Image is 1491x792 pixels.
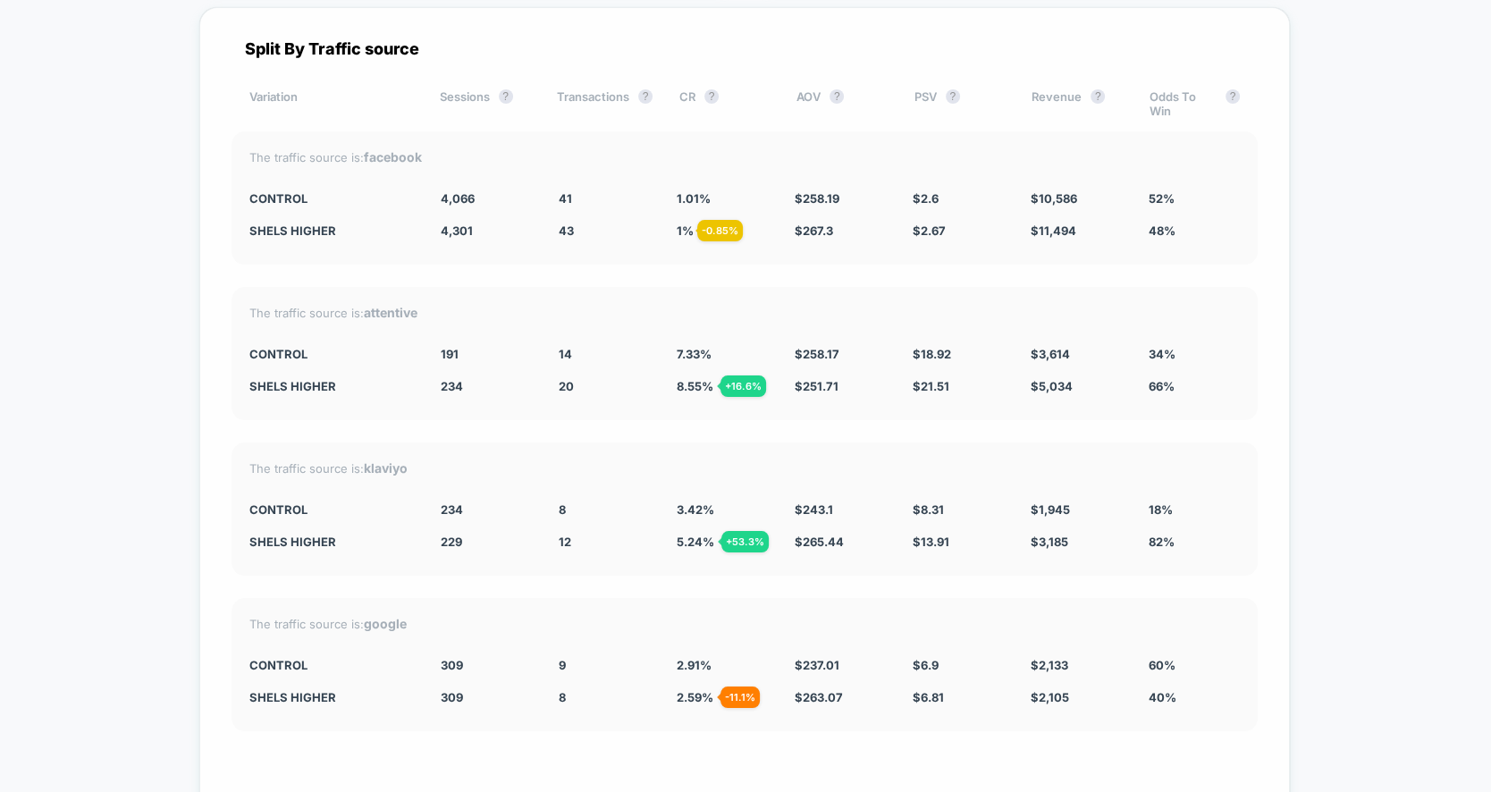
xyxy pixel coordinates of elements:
span: $ 3,614 [1031,347,1070,361]
span: 3.42 % [677,502,714,517]
span: $ 237.01 [795,658,839,672]
div: 60% [1149,658,1240,672]
span: 2.91 % [677,658,712,672]
span: $ 251.71 [795,379,838,393]
span: 8.55 % [677,379,713,393]
span: 1 % [677,223,694,238]
div: 18% [1149,502,1240,517]
div: The traffic source is: [249,305,1240,320]
span: 7.33 % [677,347,712,361]
div: 34% [1149,347,1240,361]
button: ? [1091,89,1105,104]
span: 5.24 % [677,535,714,549]
div: - 11.1 % [720,687,760,708]
div: 48% [1149,223,1240,238]
div: + 53.3 % [721,531,769,552]
span: 2.59 % [677,690,713,704]
span: 1.01 % [677,191,711,206]
span: $ 11,494 [1031,223,1076,238]
div: AOV [796,89,887,118]
div: 82% [1149,535,1240,549]
span: 12 [559,535,571,549]
strong: klaviyo [364,460,408,476]
span: 14 [559,347,572,361]
span: $ 2,133 [1031,658,1068,672]
span: 229 [441,535,462,549]
span: 20 [559,379,574,393]
span: $ 2,105 [1031,690,1069,704]
strong: attentive [364,305,417,320]
div: shels higher [249,379,414,393]
span: 234 [441,502,463,517]
span: $ 5,034 [1031,379,1073,393]
span: $ 10,586 [1031,191,1077,206]
span: $ 267.3 [795,223,833,238]
span: $ 258.19 [795,191,839,206]
button: ? [1226,89,1240,104]
strong: google [364,616,407,631]
div: 52% [1149,191,1240,206]
div: CR [679,89,770,118]
span: 41 [559,191,572,206]
div: Odds To Win [1150,89,1240,118]
span: $ 13.91 [913,535,949,549]
span: 4,301 [441,223,473,238]
div: + 16.6 % [720,375,766,397]
span: $ 6.81 [913,690,944,704]
div: Variation [249,89,413,118]
span: $ 1,945 [1031,502,1070,517]
div: The traffic source is: [249,460,1240,476]
span: 8 [559,690,566,704]
div: Sessions [440,89,530,118]
div: CONTROL [249,658,414,672]
div: Transactions [557,89,653,118]
div: shels higher [249,690,414,704]
span: $ 21.51 [913,379,949,393]
span: $ 2.6 [913,191,939,206]
button: ? [946,89,960,104]
span: 191 [441,347,459,361]
span: $ 243.1 [795,502,833,517]
span: 234 [441,379,463,393]
span: $ 265.44 [795,535,844,549]
span: $ 2.67 [913,223,946,238]
span: 9 [559,658,566,672]
div: The traffic source is: [249,616,1240,631]
button: ? [638,89,653,104]
button: ? [830,89,844,104]
span: $ 18.92 [913,347,951,361]
span: $ 258.17 [795,347,839,361]
div: 66% [1149,379,1240,393]
div: Split By Traffic source [232,39,1258,58]
span: 8 [559,502,566,517]
button: ? [704,89,719,104]
span: 43 [559,223,574,238]
div: CONTROL [249,191,414,206]
div: CONTROL [249,347,414,361]
span: $ 6.9 [913,658,939,672]
div: 40% [1149,690,1240,704]
div: - 0.85 % [697,220,743,241]
div: The traffic source is: [249,149,1240,164]
button: ? [499,89,513,104]
div: shels higher [249,223,414,238]
span: $ 3,185 [1031,535,1068,549]
div: CONTROL [249,502,414,517]
span: 309 [441,690,463,704]
div: shels higher [249,535,414,549]
div: PSV [914,89,1005,118]
span: 4,066 [441,191,475,206]
span: $ 263.07 [795,690,843,704]
span: 309 [441,658,463,672]
div: Revenue [1032,89,1122,118]
span: $ 8.31 [913,502,944,517]
strong: facebook [364,149,422,164]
